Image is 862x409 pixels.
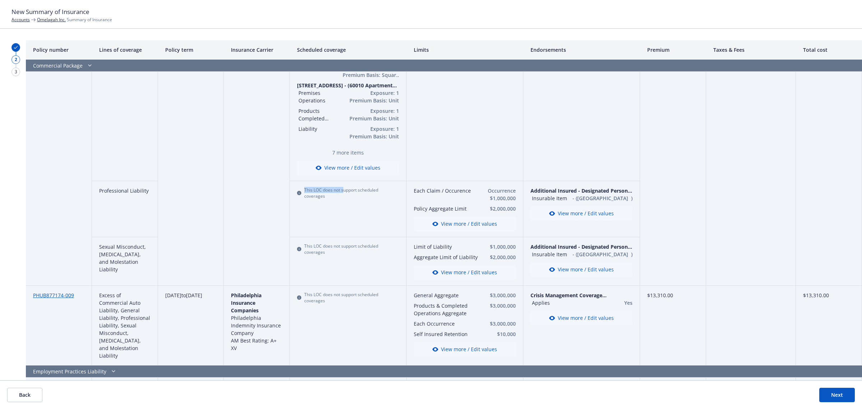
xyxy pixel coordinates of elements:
div: Endorsements [523,40,640,60]
span: Philadelphia Indemnity Insurance Company [231,314,281,336]
div: $13,310.00 [640,286,706,366]
button: Yes [575,299,632,307]
button: Insurable Item [532,194,569,202]
span: AM Best Rating: A+ XV [231,337,277,351]
button: General Aggregate [414,291,486,299]
button: Products & Completed Operations Aggregate [414,302,486,317]
button: View more / Edit values [530,311,632,325]
div: This LOC does not support scheduled coverages [297,291,399,304]
button: View more / Edit values [297,161,399,175]
button: Exposure: 1 Premium Basis: Unit [345,107,399,122]
a: PHUB877174-009 [33,292,74,299]
span: [DATE] [165,292,181,299]
button: Resize column [401,40,407,59]
span: $2,000,000 [474,205,516,212]
button: Liability [298,125,342,133]
div: to [158,286,224,366]
button: - ([GEOGRAPHIC_DATA] ) [572,194,633,202]
a: Accounts [11,17,30,23]
button: - ([GEOGRAPHIC_DATA] ) [572,251,633,258]
div: Limits [407,40,523,60]
div: Taxes & Fees [706,40,796,60]
span: Summary of Insurance [37,17,112,23]
div: Employment Practices Liability [26,366,523,377]
div: Sexual Misconduct, [MEDICAL_DATA], and Molestation Liability [92,237,158,286]
button: Products Completed Operations [298,107,342,122]
span: [DATE] [186,292,202,299]
span: Additional Insured - Designated Person or Organization [530,243,632,251]
span: Limit of Liability [414,243,482,251]
button: View more / Edit values [414,217,516,231]
button: Resize column [86,40,92,59]
button: $10,000 [489,330,516,338]
button: Exposure: 1 Premium Basis: Unit [345,125,399,140]
button: Self Insured Retention [414,330,486,338]
div: Policy term [158,40,224,60]
button: Resize column [218,40,224,59]
button: Premises Operations [298,89,342,104]
div: Lines of coverage [92,40,158,60]
button: Each Occurrence [414,320,486,327]
button: $2,000,000 [485,253,516,261]
button: Exposure: 1 Premium Basis: Unit [345,89,399,104]
button: Resize column [518,40,523,59]
div: Excess of Commercial Auto Liability, General Liability, Professional Liability, Sexual Misconduct... [92,286,158,366]
button: Each Claim / Occurence [414,187,471,194]
button: Insurable Item [532,251,569,258]
div: Total cost [796,40,862,60]
button: Policy Aggregate Limit [414,205,471,212]
div: Policy number [26,40,92,60]
button: Resize column [152,40,158,59]
button: Additional Insured - Designated Person or Organization [530,187,632,194]
button: [STREET_ADDRESS] - (60010 Apartment Building) [297,82,399,89]
button: $3,000,000 [489,291,516,299]
button: Aggregate Limit of Liability [414,253,482,261]
span: Occurrence $1,000,000 [474,187,516,202]
button: View more / Edit values [414,342,516,357]
div: Professional Liability [92,181,158,237]
button: Resize column [634,40,640,59]
button: $1,000,000 [485,243,516,251]
span: $3,000,000 [489,320,516,327]
button: Resize column [700,40,706,59]
a: Omelagah Inc. [37,17,66,23]
span: 7 more items [297,149,399,156]
button: Resize column [856,40,862,59]
div: Commercial Package [26,60,523,72]
button: View more / Edit values [530,262,632,277]
h1: New Summary of Insurance [11,7,851,17]
button: Resize column [790,40,796,59]
button: Back [7,388,42,402]
button: $3,000,000 [489,302,516,309]
button: Crisis Management Coverage Endorsement [530,291,632,299]
button: Resize column [284,40,290,59]
div: Scheduled coverage [290,40,407,60]
div: Insurance Carrier [224,40,290,60]
div: 2 [11,55,20,64]
button: Applies [532,299,572,307]
div: This LOC does not support scheduled coverages [297,243,399,255]
button: View more / Edit values [414,265,516,280]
